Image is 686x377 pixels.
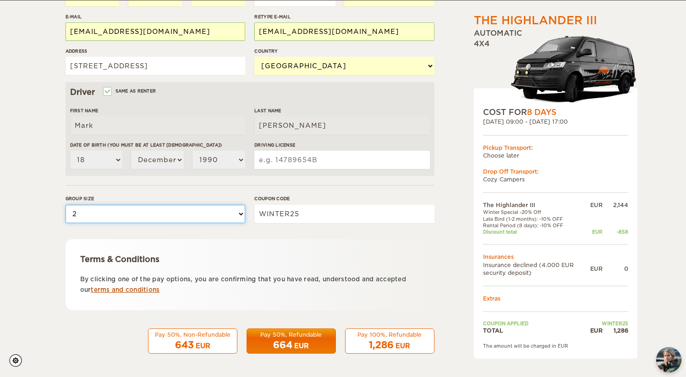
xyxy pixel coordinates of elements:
[196,341,210,350] div: EUR
[91,286,159,293] a: terms and conditions
[148,328,237,354] button: Pay 50%, Non-Refundable 643 EUR
[254,151,429,169] input: e.g. 14789654B
[474,13,597,28] div: The Highlander III
[254,116,429,135] input: e.g. Smith
[510,31,637,107] img: stor-langur-4.png
[80,274,420,295] p: By clicking one of the pay options, you are confirming that you have read, understood and accepte...
[254,48,434,55] label: Country
[603,201,628,209] div: 2,144
[483,107,628,118] div: COST FOR
[603,229,628,235] div: -858
[70,107,245,114] label: First Name
[66,13,245,20] label: E-mail
[527,108,556,117] span: 8 Days
[254,142,429,148] label: Driving License
[80,254,420,265] div: Terms & Conditions
[483,229,590,235] td: Discount total
[104,87,156,95] label: Same as renter
[483,261,590,276] td: Insurance declined (4.000 EUR security deposit)
[483,118,628,126] div: [DATE] 09:00 - [DATE] 17:00
[483,152,628,159] td: Choose later
[483,343,628,349] div: The amount will be charged in EUR
[252,331,330,339] div: Pay 50%, Refundable
[104,89,110,95] input: Same as renter
[66,48,245,55] label: Address
[483,253,628,261] td: Insurances
[656,347,681,372] button: chat-button
[603,327,628,334] div: 1,286
[66,22,245,41] input: e.g. example@example.com
[483,209,590,215] td: Winter Special -20% Off
[294,341,309,350] div: EUR
[483,320,590,327] td: Coupon applied
[483,295,628,302] td: Extras
[70,142,245,148] label: Date of birth (You must be at least [DEMOGRAPHIC_DATA])
[603,265,628,273] div: 0
[590,265,603,273] div: EUR
[66,195,245,202] label: Group size
[483,215,590,222] td: Late Bird (1-2 months): -10% OFF
[483,143,628,151] div: Pickup Transport:
[254,107,429,114] label: Last Name
[345,328,434,354] button: Pay 100%, Refundable 1,286 EUR
[590,327,603,334] div: EUR
[254,195,434,202] label: Coupon code
[483,201,590,209] td: The Highlander III
[70,116,245,135] input: e.g. William
[483,222,590,229] td: Rental Period (8 days): -10% OFF
[474,28,637,107] div: Automatic 4x4
[590,320,628,327] td: WINTER25
[483,327,590,334] td: TOTAL
[70,87,430,98] div: Driver
[254,22,434,41] input: e.g. example@example.com
[590,229,603,235] div: EUR
[590,201,603,209] div: EUR
[395,341,410,350] div: EUR
[483,168,628,175] div: Drop Off Transport:
[483,175,628,183] td: Cozy Campers
[175,339,194,350] span: 643
[273,339,292,350] span: 664
[254,13,434,20] label: Retype E-mail
[656,347,681,372] img: Freyja at Cozy Campers
[369,339,394,350] span: 1,286
[66,57,245,75] input: e.g. Street, City, Zip Code
[154,331,231,339] div: Pay 50%, Non-Refundable
[9,354,28,367] a: Cookie settings
[351,331,428,339] div: Pay 100%, Refundable
[247,328,336,354] button: Pay 50%, Refundable 664 EUR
